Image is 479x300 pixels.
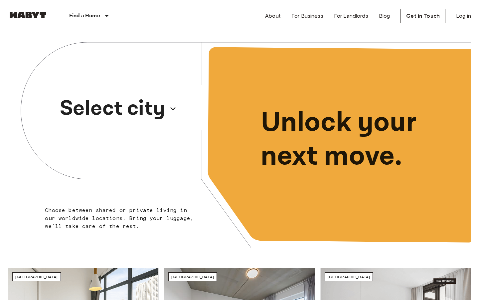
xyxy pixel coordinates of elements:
a: Blog [379,12,390,20]
a: For Landlords [334,12,368,20]
p: Select city [60,93,165,125]
button: Select city [57,91,180,127]
a: Log in [456,12,471,20]
span: [GEOGRAPHIC_DATA] [171,274,214,279]
p: Choose between shared or private living in our worldwide locations. Bring your luggage, we'll tak... [45,206,198,230]
p: Unlock your next move. [261,106,460,173]
a: About [265,12,281,20]
img: Habyt [8,12,48,18]
span: [GEOGRAPHIC_DATA] [328,274,370,279]
span: [GEOGRAPHIC_DATA] [15,274,58,279]
a: Get in Touch [400,9,445,23]
p: Find a Home [69,12,100,20]
a: For Business [291,12,323,20]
